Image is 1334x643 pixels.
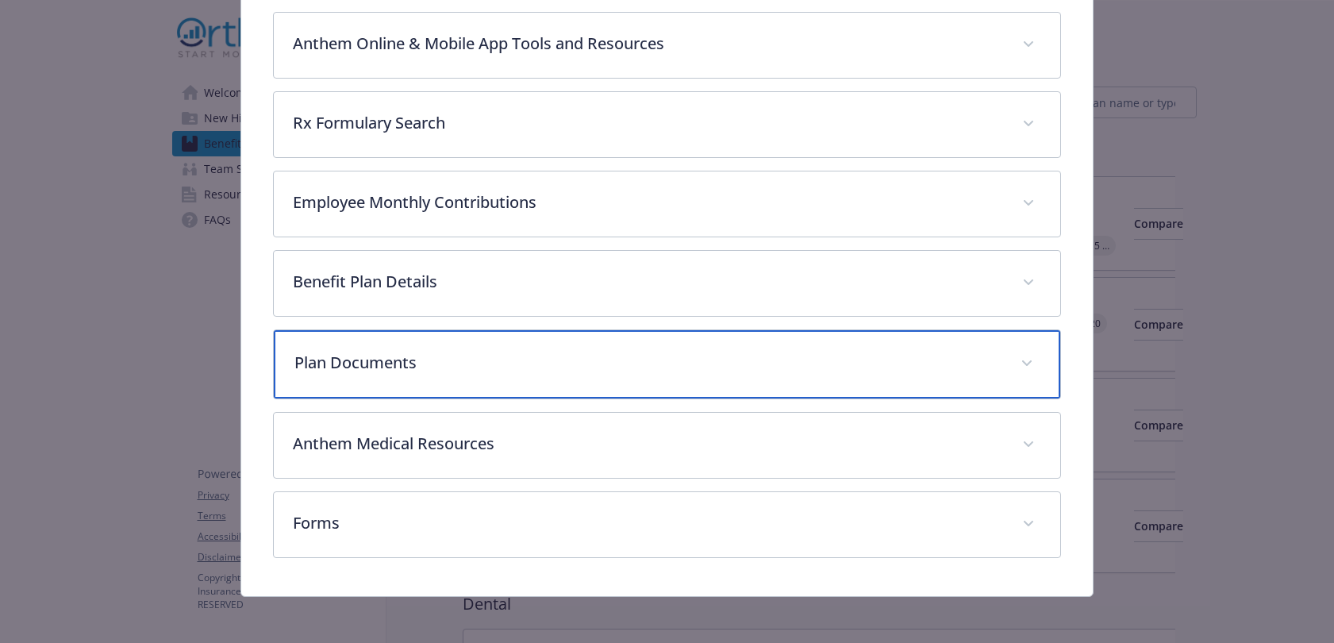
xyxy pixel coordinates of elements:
p: Plan Documents [294,351,1002,375]
p: Anthem Medical Resources [293,432,1004,456]
div: Forms [274,492,1061,557]
div: Benefit Plan Details [274,251,1061,316]
div: Employee Monthly Contributions [274,171,1061,237]
div: Anthem Online & Mobile App Tools and Resources [274,13,1061,78]
div: Anthem Medical Resources [274,413,1061,478]
div: Rx Formulary Search [274,92,1061,157]
div: Plan Documents [274,330,1061,399]
p: Rx Formulary Search [293,111,1004,135]
p: Employee Monthly Contributions [293,191,1004,214]
p: Anthem Online & Mobile App Tools and Resources [293,32,1004,56]
p: Benefit Plan Details [293,270,1004,294]
p: Forms [293,511,1004,535]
